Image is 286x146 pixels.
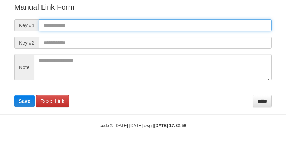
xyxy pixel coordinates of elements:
[14,37,39,49] span: Key #2
[154,123,186,128] strong: [DATE] 17:32:58
[19,98,30,104] span: Save
[36,95,69,107] a: Reset Link
[41,98,64,104] span: Reset Link
[14,95,35,107] button: Save
[14,19,39,31] span: Key #1
[100,123,186,128] small: code © [DATE]-[DATE] dwg |
[14,2,272,12] p: Manual Link Form
[14,54,34,80] span: Note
